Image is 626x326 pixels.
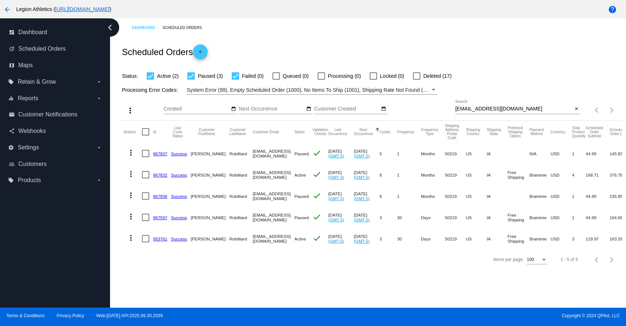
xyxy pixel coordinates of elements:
[560,257,578,262] div: 1 - 5 of 5
[508,207,530,228] mat-cell: Free Shipping
[198,72,223,80] span: Paused (3)
[608,5,617,14] mat-icon: help
[312,213,321,221] mat-icon: check
[127,191,135,200] mat-icon: more_vert
[380,164,397,185] mat-cell: 8
[421,228,445,249] mat-cell: Days
[312,234,321,243] mat-icon: check
[312,191,321,200] mat-icon: check
[354,153,370,158] a: (GMT-5)
[283,72,309,80] span: Queued (0)
[9,43,102,55] a: update Scheduled Orders
[527,257,534,262] span: 100
[572,185,586,207] mat-cell: 1
[529,164,550,185] mat-cell: Braintree
[574,106,579,112] mat-icon: close
[9,59,102,71] a: map Maps
[9,109,102,120] a: email Customer Notifications
[312,149,321,157] mat-icon: check
[9,46,15,52] i: update
[18,95,38,102] span: Reports
[493,257,524,262] div: Items per page:
[466,143,487,164] mat-cell: US
[328,239,344,243] a: (GMT-5)
[572,164,586,185] mat-cell: 4
[229,207,253,228] mat-cell: Robilliard
[18,111,77,118] span: Customer Notifications
[328,143,354,164] mat-cell: [DATE]
[191,143,229,164] mat-cell: [PERSON_NAME]
[18,79,56,85] span: Retain & Grow
[380,185,397,207] mat-cell: 8
[122,44,207,59] h2: Scheduled Orders
[487,228,508,249] mat-cell: IA
[421,128,438,136] button: Change sorting for FrequencyType
[294,173,306,177] span: Active
[122,73,138,79] span: Status:
[328,175,344,180] a: (GMT-5)
[354,196,370,201] a: (GMT-5)
[421,185,445,207] mat-cell: Months
[294,130,305,134] button: Change sorting for Status
[55,6,110,12] a: [URL][DOMAIN_NAME]
[487,143,508,164] mat-cell: IA
[586,143,609,164] mat-cell: 44.99
[191,185,229,207] mat-cell: [PERSON_NAME]
[508,164,530,185] mat-cell: Free Shipping
[6,313,44,318] a: Terms & Conditions
[191,164,229,185] mat-cell: [PERSON_NAME]
[445,143,466,164] mat-cell: 50219
[9,128,15,134] i: share
[132,22,162,33] a: Dashboard
[229,164,253,185] mat-cell: Robilliard
[354,164,380,185] mat-cell: [DATE]
[487,185,508,207] mat-cell: IA
[18,29,47,36] span: Dashboard
[380,143,397,164] mat-cell: 5
[253,185,294,207] mat-cell: [EMAIL_ADDRESS][DOMAIN_NAME]
[529,128,543,136] button: Change sorting for PaymentMethod.Type
[572,105,580,113] button: Clear
[328,207,354,228] mat-cell: [DATE]
[8,177,14,183] i: local_offer
[312,121,328,143] mat-header-cell: Validation Checks
[171,151,187,156] a: Success
[445,185,466,207] mat-cell: 50219
[18,46,66,52] span: Scheduled Orders
[397,143,421,164] mat-cell: 1
[96,313,163,318] a: Web:[DATE] API:2025.09.30.2039
[312,170,321,179] mat-icon: check
[239,106,305,112] input: Next Occurrence
[57,313,84,318] a: Privacy Policy
[550,143,572,164] mat-cell: USD
[527,257,547,262] mat-select: Items per page:
[466,228,487,249] mat-cell: US
[171,215,187,220] a: Success
[590,252,604,267] button: Previous page
[127,212,135,221] mat-icon: more_vert
[397,130,414,134] button: Change sorting for Frequency
[171,194,187,199] a: Success
[466,185,487,207] mat-cell: US
[487,207,508,228] mat-cell: IA
[127,148,135,157] mat-icon: more_vert
[9,161,15,167] i: people_outline
[153,130,156,134] button: Change sorting for Id
[380,207,397,228] mat-cell: 3
[572,207,586,228] mat-cell: 1
[96,145,102,151] i: arrow_drop_down
[572,228,586,249] mat-cell: 3
[96,177,102,183] i: arrow_drop_down
[586,126,603,138] button: Change sorting for Subtotal
[8,145,14,151] i: settings
[294,194,309,199] span: Paused
[380,72,404,80] span: Locked (0)
[550,130,565,134] button: Change sorting for CurrencyIso
[18,128,46,134] span: Webhooks
[572,121,586,143] mat-header-cell: Total Product Quantity
[9,112,15,117] i: email
[229,185,253,207] mat-cell: Robilliard
[229,143,253,164] mat-cell: Robilliard
[328,153,344,158] a: (GMT-5)
[604,103,619,117] button: Next page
